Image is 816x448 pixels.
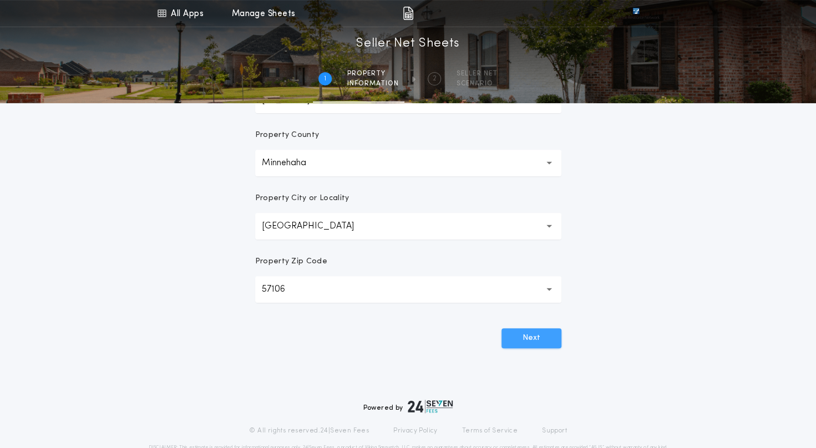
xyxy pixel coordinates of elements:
h1: Seller Net Sheets [356,35,460,53]
h2: 2 [433,74,437,83]
span: SELLER NET [457,69,498,78]
p: Minnehaha [262,156,324,170]
p: Property City or Locality [255,193,349,204]
a: Privacy Policy [393,426,438,435]
button: 57106 [255,276,561,303]
p: © All rights reserved. 24|Seven Fees [249,426,369,435]
span: SCENARIO [457,79,498,88]
img: img [403,7,413,20]
p: Property Zip Code [255,256,327,267]
span: Property [347,69,399,78]
img: logo [408,400,453,413]
button: Minnehaha [255,150,561,176]
button: Next [501,328,561,348]
p: 57106 [262,283,303,296]
img: vs-icon [612,8,659,19]
a: Terms of Service [462,426,518,435]
div: Powered by [363,400,453,413]
span: information [347,79,399,88]
p: [GEOGRAPHIC_DATA] [262,220,372,233]
a: Support [542,426,567,435]
p: Property County [255,130,320,141]
button: [GEOGRAPHIC_DATA] [255,213,561,240]
h2: 1 [324,74,326,83]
